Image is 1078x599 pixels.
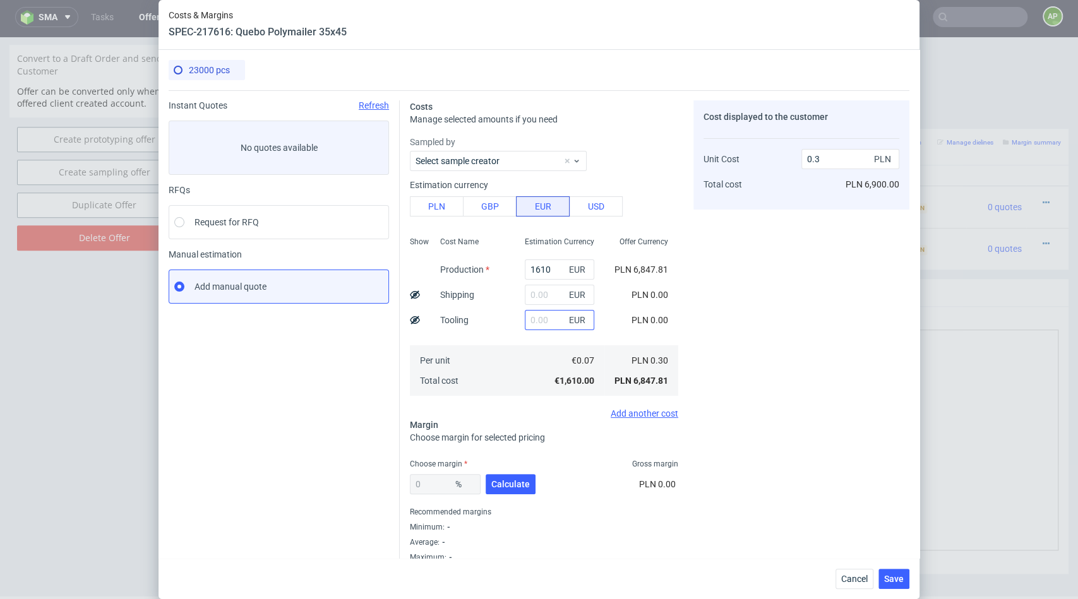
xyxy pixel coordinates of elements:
small: Add other item [871,102,921,109]
button: PLN [410,196,464,216]
th: Net Total [681,128,728,149]
button: Calculate [486,474,536,494]
td: Duplicate of (Offer ID) [216,20,378,49]
span: Cost Name [440,237,479,247]
label: Select sample creator [416,156,500,166]
span: €0.07 [572,355,594,365]
input: Only numbers [390,21,613,39]
td: 25000 [585,191,633,232]
header: SPEC-217616: Quebo Polymailer 35x45 [169,25,347,39]
th: Design [208,128,318,149]
small: Add line item from VMA [712,102,789,109]
span: Cost displayed to the customer [704,112,828,122]
label: Estimation currency [410,180,488,190]
span: Offer [216,105,237,115]
span: Add manual quote [195,280,267,293]
input: Delete Offer [17,188,191,213]
span: 23000 pcs [189,65,230,75]
th: Dependencies [728,128,796,149]
span: Total cost [704,179,742,189]
div: Custom • Custom [378,198,580,224]
span: 0 quotes [987,165,1021,175]
button: EUR [516,196,570,216]
td: 23000 [585,149,633,191]
div: Instant Quotes [169,100,389,110]
th: Name [373,128,585,149]
span: Total cost [420,376,458,386]
small: Manage dielines [937,102,993,109]
img: ico-item-custom-a8f9c3db6a5631ce2f509e228e8b95abde266dc4376634de7b166047de09ff05.png [221,196,284,227]
span: Save [884,574,904,583]
img: ico-item-custom-a8f9c3db6a5631ce2f509e228e8b95abde266dc4376634de7b166047de09ff05.png [221,154,284,186]
span: Offer Currency [620,237,668,247]
label: Shipping [440,290,474,300]
span: Unit Cost [704,154,740,164]
td: 0.00 zł [796,191,846,232]
span: Manual estimation [169,249,389,259]
span: Show [410,237,429,247]
span: SPEC- 217616 [476,159,522,169]
span: 0 quotes [987,206,1021,216]
input: 0.00 [525,259,594,280]
td: 0.00 zł [728,149,796,191]
div: Notes displayed below the Offer [208,242,1069,270]
a: Create prototyping offer [17,90,191,115]
div: Average : [410,535,678,550]
td: 0.00 zł [796,149,846,191]
span: Estimation Currency [525,237,594,247]
span: Per unit [420,355,450,365]
th: Quant. [585,128,633,149]
span: PLN 0.00 [632,315,668,325]
div: Minimum : [410,519,678,535]
div: RFQs [169,185,389,195]
strong: 772536 [323,206,354,216]
span: SPEC- 217617 [476,201,522,211]
span: Ready for Estimation [851,208,927,218]
button: Cancel [835,569,873,589]
td: 0.00 zł [728,191,796,232]
label: No quotes available [169,121,389,175]
label: Tooling [440,315,469,325]
th: Status [846,128,966,149]
span: EUR [566,261,592,278]
input: Save [216,516,284,529]
span: Ready for Estimation [851,166,927,176]
div: You can edit this note using [216,277,1061,516]
a: Create sampling offer [17,122,191,148]
button: GBP [463,196,517,216]
input: 0.00 [525,310,594,330]
a: markdown [337,277,381,289]
a: Duplicate Offer [17,155,191,181]
span: Quebo Polymailer 35x45 [378,158,474,170]
small: Add custom line item [796,102,865,109]
span: PLN 6,847.81 [614,376,668,386]
button: Save [878,569,909,589]
span: Calculate [491,480,530,489]
button: Force CRM resync [216,50,359,64]
span: % [453,475,478,493]
span: EUR [566,311,592,329]
button: USD [569,196,623,216]
span: PLN 0.30 [632,355,668,365]
span: Request for RFQ [195,216,259,228]
span: PLN 0.00 [632,290,668,300]
p: Offer can be converted only when offered client created account. [17,48,191,73]
label: Sampled by [410,136,678,148]
input: 0.00 [525,285,594,305]
span: €1,610.00 [554,376,594,386]
span: Refresh [359,100,389,110]
span: Manage selected amounts if you need [410,114,558,124]
div: Recommended margins [410,504,678,519]
div: Add another cost [410,408,678,418]
th: ID [318,128,373,149]
strong: 772535 [323,165,354,175]
span: Choose margin for selected pricing [410,432,545,442]
span: PLN 0.00 [639,479,676,489]
div: - [445,522,450,532]
span: PLN 6,847.81 [614,264,668,275]
span: Costs & Margins [169,10,347,20]
div: - [440,537,445,547]
label: Production [440,264,489,275]
div: Maximum : [410,550,678,562]
span: Cancel [841,574,868,583]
